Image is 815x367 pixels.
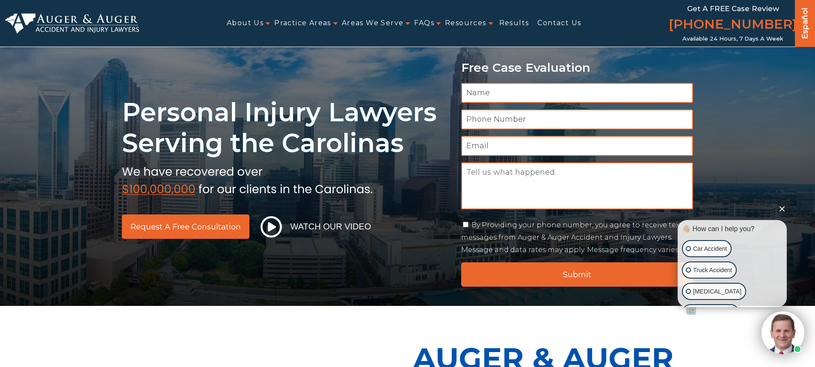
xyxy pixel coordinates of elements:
img: sub text [122,163,373,195]
button: Close Intaker Chat Widget [776,203,788,214]
a: Request a Free Consultation [122,214,249,239]
a: [PHONE_NUMBER] [669,15,797,35]
a: Results [499,14,529,33]
p: [MEDICAL_DATA] [693,286,741,297]
button: Watch Our Video [258,216,374,238]
input: Email [461,136,693,156]
a: Resources [445,14,486,33]
input: Submit [461,262,693,287]
a: Practice Areas [274,14,331,33]
h1: Personal Injury Lawyers Serving the Carolinas [122,97,451,159]
a: Open intaker chat [686,307,696,315]
p: Car Accident [693,244,727,254]
input: Name [461,83,693,103]
img: Intaker widget Avatar [762,311,804,354]
span: Available 24 Hours, 7 Days a Week [682,35,783,42]
div: 👋🏼 How can I help you? [680,224,785,234]
a: FAQs [414,14,434,33]
a: Contact Us [537,14,581,33]
a: About Us [227,14,264,33]
span: Request a Free Consultation [130,223,241,231]
input: Phone Number [461,109,693,129]
span: Get a FREE Case Review [687,4,779,13]
label: By Providing your phone number, you agree to receive text messages from Auger & Auger Accident an... [461,221,682,254]
p: Truck Accident [693,265,732,276]
img: Auger & Auger Accident and Injury Lawyers Logo [5,13,139,34]
p: Free Case Evaluation [461,61,693,74]
a: Areas We Serve [342,14,404,33]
